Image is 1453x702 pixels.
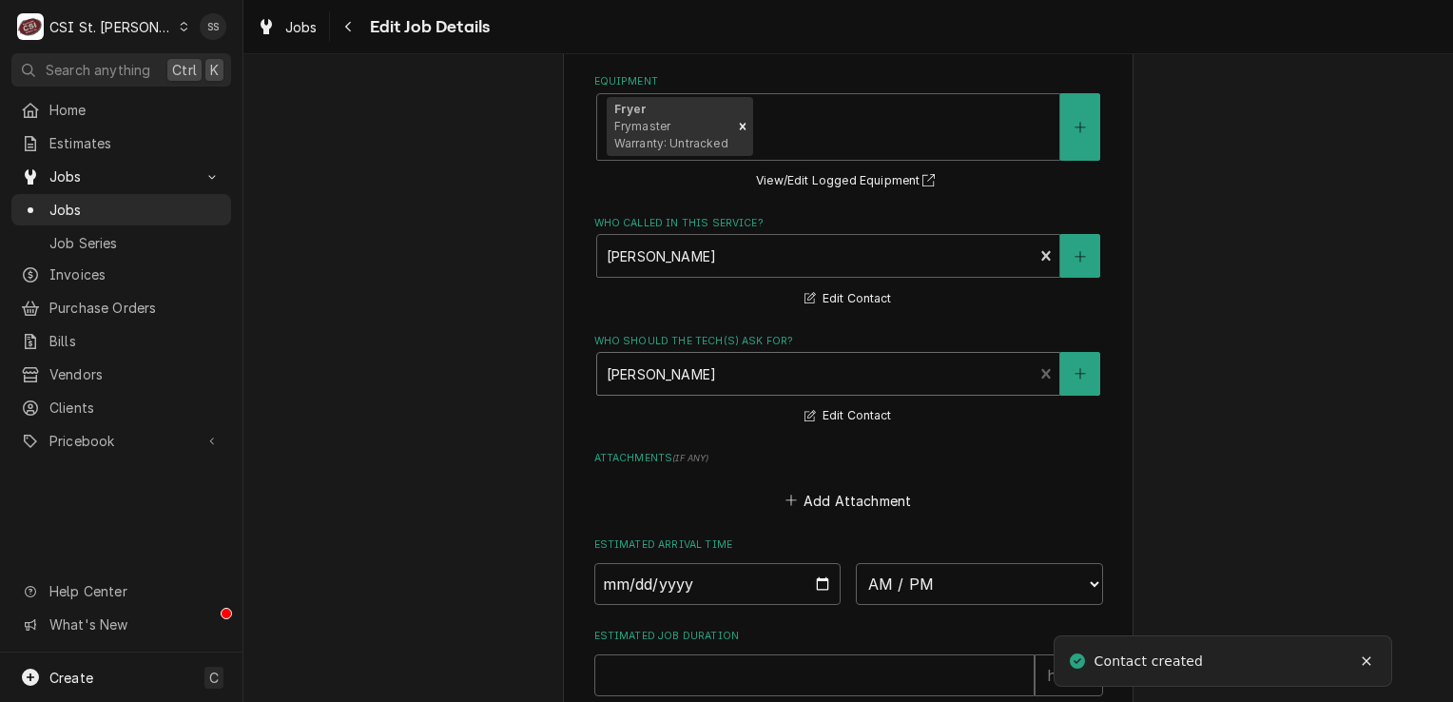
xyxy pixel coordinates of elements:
div: Equipment [594,74,1103,192]
div: Attachments [594,451,1103,514]
a: Go to Pricebook [11,425,231,457]
button: Create New Contact [1060,352,1100,396]
div: Who should the tech(s) ask for? [594,334,1103,428]
span: Frymaster Warranty: Untracked [614,119,728,150]
label: Estimated Arrival Time [594,537,1103,553]
span: K [210,60,219,80]
svg: Create New Contact [1075,367,1086,380]
span: Bills [49,331,222,351]
a: Vendors [11,359,231,390]
span: Job Series [49,233,222,253]
strong: Fryer [614,102,648,116]
button: Navigate back [334,11,364,42]
span: Ctrl [172,60,197,80]
a: Go to Jobs [11,161,231,192]
span: Estimates [49,133,222,153]
span: Invoices [49,264,222,284]
span: Vendors [49,364,222,384]
div: C [17,13,44,40]
button: Create New Equipment [1060,93,1100,161]
select: Time Select [856,563,1103,605]
button: View/Edit Logged Equipment [753,169,943,193]
span: Edit Job Details [364,14,491,40]
div: CSI St. Louis's Avatar [17,13,44,40]
label: Who should the tech(s) ask for? [594,334,1103,349]
div: Sarah Shafer's Avatar [200,13,226,40]
button: Create New Contact [1060,234,1100,278]
div: Estimated Job Duration [594,629,1103,696]
a: Jobs [249,11,325,43]
span: ( if any ) [672,453,708,463]
a: Estimates [11,127,231,159]
span: Clients [49,398,222,418]
svg: Create New Equipment [1075,121,1086,134]
a: Job Series [11,227,231,259]
label: Who called in this service? [594,216,1103,231]
span: C [209,668,219,688]
label: Estimated Job Duration [594,629,1103,644]
a: Clients [11,392,231,423]
label: Equipment [594,74,1103,89]
div: CSI St. [PERSON_NAME] [49,17,173,37]
a: Purchase Orders [11,292,231,323]
span: Pricebook [49,431,193,451]
div: Remove [object Object] [732,97,753,156]
input: Date [594,563,842,605]
a: Go to Help Center [11,575,231,607]
span: Jobs [49,200,222,220]
button: Search anythingCtrlK [11,53,231,87]
a: Home [11,94,231,126]
span: Jobs [285,17,318,37]
div: Who called in this service? [594,216,1103,310]
a: Jobs [11,194,231,225]
button: Edit Contact [802,404,894,428]
span: Create [49,670,93,686]
span: What's New [49,614,220,634]
div: hours [1035,654,1103,696]
button: Add Attachment [782,487,915,514]
span: Jobs [49,166,193,186]
div: Estimated Arrival Time [594,537,1103,605]
div: Contact created [1095,652,1208,672]
button: Edit Contact [802,287,894,311]
span: Purchase Orders [49,298,222,318]
span: Search anything [46,60,150,80]
span: Home [49,100,222,120]
span: Help Center [49,581,220,601]
div: SS [200,13,226,40]
a: Bills [11,325,231,357]
a: Go to What's New [11,609,231,640]
svg: Create New Contact [1075,250,1086,263]
a: Invoices [11,259,231,290]
label: Attachments [594,451,1103,466]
